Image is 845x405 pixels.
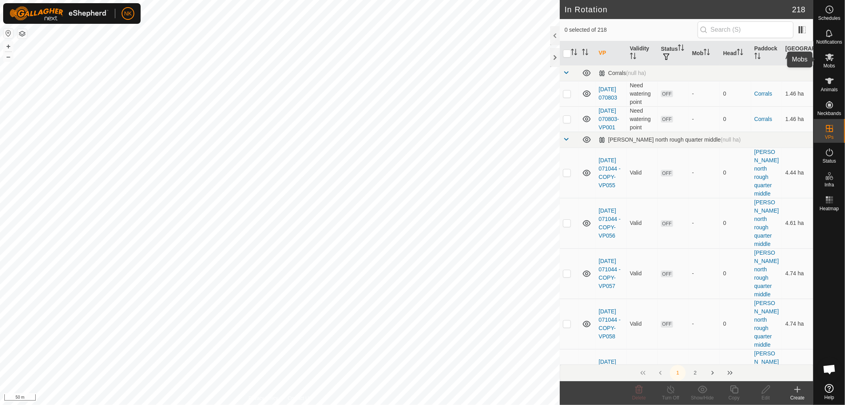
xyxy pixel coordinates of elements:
td: 0 [720,248,751,299]
a: [DATE] 071044 - COPY-VP057 [599,258,620,289]
div: - [692,269,717,278]
span: Neckbands [817,111,841,116]
p-sorticon: Activate to sort [737,50,743,56]
span: Schedules [818,16,840,21]
button: 1 [670,365,686,381]
p-sorticon: Activate to sort [704,50,710,56]
a: [DATE] 070803-VP001 [599,107,619,131]
th: Paddock [751,41,782,65]
span: 218 [792,4,805,15]
p-sorticon: Activate to sort [582,50,588,56]
th: Mob [689,41,720,65]
span: Mobs [824,63,835,68]
a: [DATE] 071044 - COPY-VP055 [599,157,620,188]
th: [GEOGRAPHIC_DATA] Area [782,41,813,65]
td: Valid [627,248,658,299]
td: 1.46 ha [782,81,813,106]
a: [DATE] 071044 - COPY-VP058 [599,308,620,340]
p-sorticon: Activate to sort [754,54,761,60]
button: Reset Map [4,29,13,38]
td: 1.46 ha [782,106,813,132]
h2: In Rotation [565,5,792,14]
a: [DATE] 071044 - COPY-VP056 [599,207,620,239]
td: Valid [627,299,658,349]
span: Status [822,159,836,163]
td: Need watering point [627,81,658,106]
td: 0 [720,81,751,106]
span: OFF [661,116,673,123]
p-sorticon: Activate to sort [678,46,684,52]
span: Help [824,395,834,400]
a: Contact Us [288,395,311,402]
td: 4.44 ha [782,148,813,198]
div: Open chat [818,357,841,381]
td: 4.74 ha [782,299,813,349]
p-sorticon: Activate to sort [571,50,577,56]
a: [DATE] 070803 [599,86,617,101]
div: - [692,219,717,227]
span: OFF [661,321,673,328]
button: – [4,52,13,61]
a: Privacy Policy [249,395,278,402]
div: [PERSON_NAME] north rough quarter middle [599,136,741,143]
td: Valid [627,349,658,399]
button: + [4,42,13,51]
div: Copy [718,394,750,401]
div: Corrals [599,70,646,77]
td: 4.74 ha [782,349,813,399]
div: - [692,320,717,328]
a: Help [814,381,845,403]
div: Show/Hide [687,394,718,401]
span: OFF [661,170,673,177]
span: VPs [825,135,834,140]
a: Corrals [754,116,772,122]
div: - [692,169,717,177]
th: VP [595,41,627,65]
span: OFF [661,90,673,97]
td: Valid [627,148,658,198]
th: Status [658,41,689,65]
div: - [692,90,717,98]
span: 0 selected of 218 [565,26,698,34]
a: [DATE] 071044 - COPY-VP059 [599,359,620,390]
span: OFF [661,271,673,277]
p-sorticon: Activate to sort [798,54,804,60]
a: [PERSON_NAME] north rough quarter middle [754,149,779,197]
a: [PERSON_NAME] north rough quarter middle [754,250,779,298]
span: Notifications [816,40,842,44]
a: [PERSON_NAME] north rough quarter middle [754,300,779,348]
td: 0 [720,299,751,349]
button: Last Page [722,365,738,381]
td: 0 [720,106,751,132]
span: Heatmap [820,206,839,211]
div: Edit [750,394,782,401]
td: 0 [720,198,751,248]
a: [PERSON_NAME] north rough quarter middle [754,199,779,247]
span: (null ha) [721,136,741,143]
a: [PERSON_NAME] north rough quarter middle [754,350,779,398]
div: Turn Off [655,394,687,401]
span: Delete [632,395,646,401]
td: Need watering point [627,106,658,132]
p-sorticon: Activate to sort [630,54,636,60]
button: Map Layers [17,29,27,38]
span: NK [124,10,132,18]
button: 2 [687,365,703,381]
span: Animals [821,87,838,92]
div: - [692,115,717,123]
div: Create [782,394,813,401]
button: Next Page [705,365,721,381]
td: 0 [720,148,751,198]
img: Gallagher Logo [10,6,109,21]
span: Infra [824,182,834,187]
td: Valid [627,198,658,248]
span: (null ha) [626,70,646,76]
input: Search (S) [698,21,793,38]
td: 0 [720,349,751,399]
td: 4.61 ha [782,198,813,248]
td: 4.74 ha [782,248,813,299]
a: Corrals [754,90,772,97]
span: OFF [661,220,673,227]
th: Validity [627,41,658,65]
th: Head [720,41,751,65]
